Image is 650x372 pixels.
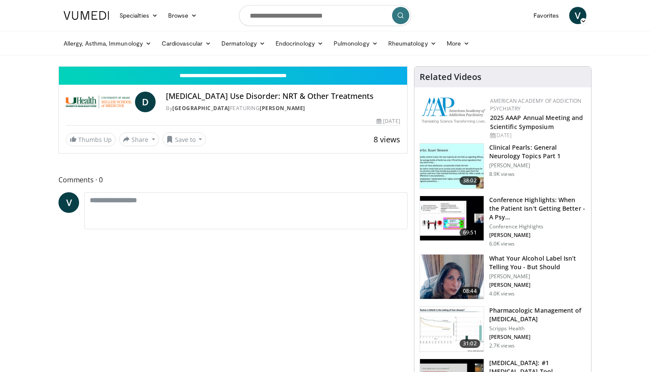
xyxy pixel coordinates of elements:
img: VuMedi Logo [64,11,109,20]
p: [PERSON_NAME] [489,232,586,239]
p: 8.9K views [489,171,515,178]
button: Save to [162,132,206,146]
button: Share [119,132,159,146]
a: Allergy, Asthma, Immunology [58,35,156,52]
span: Comments 0 [58,174,408,185]
img: b20a009e-c028-45a8-b15f-eefb193e12bc.150x105_q85_crop-smart_upscale.jpg [420,307,484,351]
a: Dermatology [216,35,270,52]
a: 2025 AAAP Annual Meeting and Scientific Symposium [490,114,583,131]
p: [PERSON_NAME] [489,334,586,341]
a: American Academy of Addiction Psychiatry [490,97,582,112]
span: 31:02 [460,339,480,348]
a: Pulmonology [328,35,383,52]
a: Browse [163,7,202,24]
img: 3c46fb29-c319-40f0-ac3f-21a5db39118c.png.150x105_q85_crop-smart_upscale.png [420,255,484,299]
span: 08:44 [460,287,480,295]
img: 4362ec9e-0993-4580-bfd4-8e18d57e1d49.150x105_q85_crop-smart_upscale.jpg [420,196,484,241]
p: 6.0K views [489,240,515,247]
a: V [58,192,79,213]
a: Favorites [528,7,564,24]
a: Endocrinology [270,35,328,52]
a: Rheumatology [383,35,442,52]
p: [PERSON_NAME] [489,162,586,169]
a: V [569,7,586,24]
span: 69:51 [460,228,480,237]
span: 8 views [374,134,400,144]
p: 4.0K views [489,290,515,297]
a: 69:51 Conference Highlights: When the Patient Isn't Getting Better - A Psy… Conference Highlights... [420,196,586,247]
div: [DATE] [377,117,400,125]
h4: [MEDICAL_DATA] Use Disorder: NRT & Other Treatments [166,92,400,101]
img: University of Miami [66,92,132,112]
h3: What Your Alcohol Label Isn’t Telling You - But Should [489,254,586,271]
a: 31:02 Pharmacologic Management of [MEDICAL_DATA] Scripps Health [PERSON_NAME] 2.7K views [420,306,586,352]
h4: Related Videos [420,72,481,82]
a: [PERSON_NAME] [260,105,305,112]
p: Scripps Health [489,325,586,332]
a: [GEOGRAPHIC_DATA] [172,105,230,112]
h3: Conference Highlights: When the Patient Isn't Getting Better - A Psy… [489,196,586,221]
a: Cardiovascular [156,35,216,52]
a: Specialties [114,7,163,24]
p: [PERSON_NAME] [489,273,586,280]
p: [PERSON_NAME] [489,282,586,289]
a: D [135,92,156,112]
input: Search topics, interventions [239,5,411,26]
div: By FEATURING [166,105,400,112]
div: [DATE] [490,132,584,139]
a: 08:44 What Your Alcohol Label Isn’t Telling You - But Should [PERSON_NAME] [PERSON_NAME] 4.0K views [420,254,586,300]
p: Conference Highlights [489,223,586,230]
a: Thumbs Up [66,133,116,146]
a: 38:02 Clinical Pearls: General Neurology Topics Part 1 [PERSON_NAME] 8.9K views [420,143,586,189]
h3: Pharmacologic Management of [MEDICAL_DATA] [489,306,586,323]
a: More [442,35,475,52]
img: f7c290de-70ae-47e0-9ae1-04035161c232.png.150x105_q85_autocrop_double_scale_upscale_version-0.2.png [421,97,486,123]
h3: Clinical Pearls: General Neurology Topics Part 1 [489,143,586,160]
p: 2.7K views [489,342,515,349]
span: 38:02 [460,176,480,185]
img: 91ec4e47-6cc3-4d45-a77d-be3eb23d61cb.150x105_q85_crop-smart_upscale.jpg [420,144,484,188]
